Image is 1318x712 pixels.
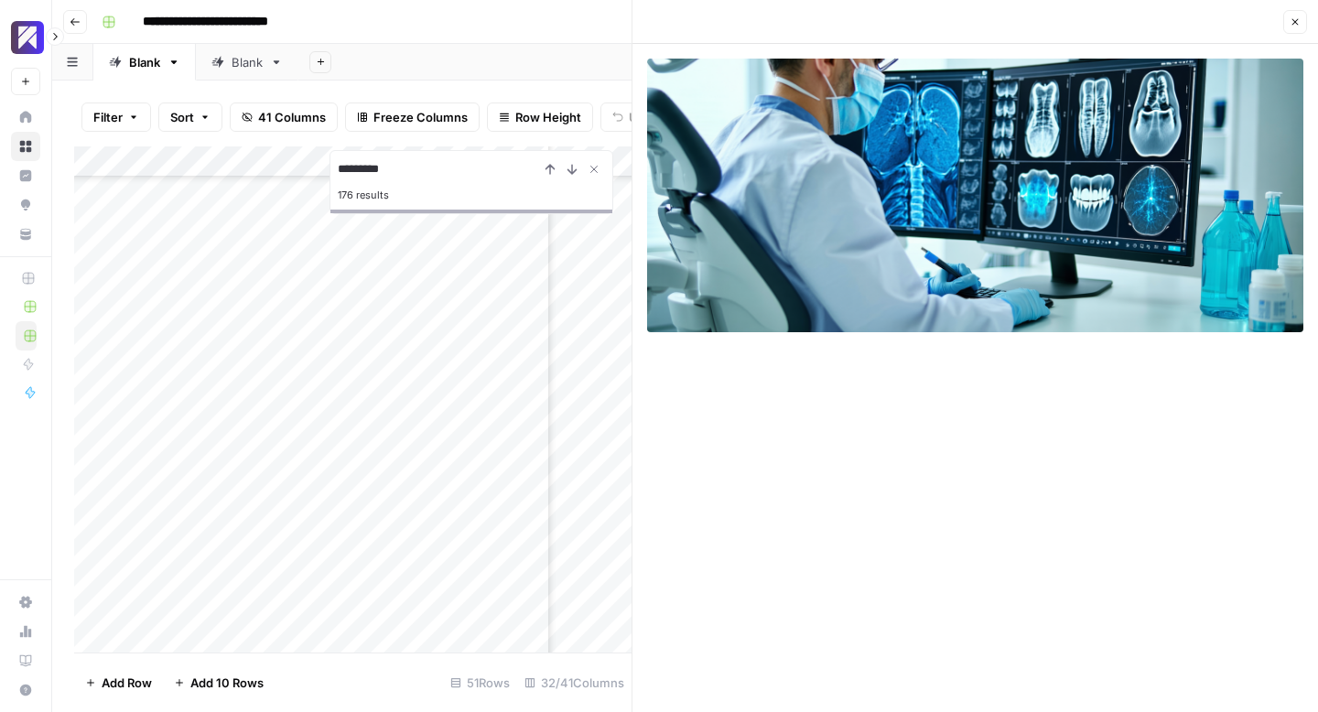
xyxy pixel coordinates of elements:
span: Freeze Columns [373,108,468,126]
a: Your Data [11,220,40,249]
button: Previous Result [539,158,561,180]
a: Browse [11,132,40,161]
button: Filter [81,102,151,132]
button: Help + Support [11,675,40,705]
div: Blank [232,53,263,71]
img: Overjet - Test Logo [11,21,44,54]
button: Undo [600,102,672,132]
span: Row Height [515,108,581,126]
div: 176 results [338,184,605,206]
span: Add 10 Rows [190,674,264,692]
a: Settings [11,588,40,617]
span: Add Row [102,674,152,692]
button: Add 10 Rows [163,668,275,697]
a: Blank [93,44,196,81]
a: Opportunities [11,190,40,220]
a: Learning Hub [11,646,40,675]
div: 51 Rows [443,668,517,697]
button: Close Search [583,158,605,180]
a: Blank [196,44,298,81]
button: Add Row [74,668,163,697]
button: Next Result [561,158,583,180]
button: Workspace: Overjet - Test [11,15,40,60]
button: Freeze Columns [345,102,480,132]
span: Sort [170,108,194,126]
button: Row Height [487,102,593,132]
button: Sort [158,102,222,132]
button: 41 Columns [230,102,338,132]
a: Insights [11,161,40,190]
span: Filter [93,108,123,126]
a: Usage [11,617,40,646]
div: Blank [129,53,160,71]
span: 41 Columns [258,108,326,126]
div: 32/41 Columns [517,668,632,697]
img: Row/Cell [647,59,1303,332]
a: Home [11,102,40,132]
